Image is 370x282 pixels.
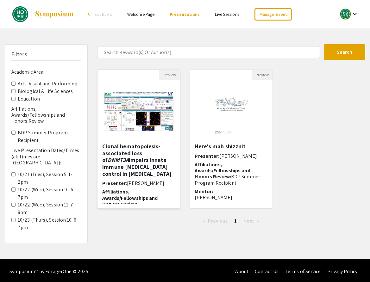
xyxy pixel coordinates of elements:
label: Education [18,95,40,103]
label: 10/21 (Tues), Session 5: 1-2pm [18,171,81,186]
span: Affiliations, Awards/Fellowships and Honors Review: [195,161,250,180]
a: Presentations [170,11,200,17]
a: JHU: REAL Fall 2025 (formerly DREAMS) [5,6,74,22]
span: Mentor: [195,188,213,195]
button: Preview [252,70,273,80]
label: Arts: Visual and Performing [18,80,78,88]
img: JHU: REAL Fall 2025 (formerly DREAMS) [12,6,28,22]
input: Search Keyword(s) Or Author(s) [97,46,320,58]
div: Open Presentation <p>Here's mah shizznit</p> [190,70,273,209]
a: Terms of Service [285,268,321,275]
p: [PERSON_NAME] [195,194,267,200]
label: 10/22 (Wed), Session 11: 7-8pm [18,201,81,216]
mat-icon: Expand account dropdown [351,10,359,18]
label: 10/23 (Thurs), Session 10: 6-7pm [18,216,81,231]
span: Affiliations, Awards/Fellowships and Honors Review: [102,188,158,207]
img: <p class="ql-align-center"><strong>Clonal hematopoiesis-associated loss of <em>DNMT3A&nbsp;</em>i... [97,85,180,137]
em: DNMT3A [108,156,129,163]
a: About [235,268,248,275]
a: Manage Event [254,8,292,21]
span: [PERSON_NAME] [219,153,257,159]
a: Live Sessions [215,11,239,17]
h5: Clonal hematopoiesis-associated loss of impairs innate immune [MEDICAL_DATA] control in [MEDICAL_... [102,143,175,177]
span: 1 [234,218,237,224]
h6: Academic Area [11,69,81,75]
h6: Presenter: [102,180,175,186]
label: 10/22 (Wed), Session 10: 6-7pm [18,186,81,201]
a: Welcome Page [127,11,154,17]
span: Previous [208,218,228,224]
span: BDP Summer Program Recipient [195,173,260,186]
a: Privacy Policy [327,268,357,275]
button: Preview [159,70,180,80]
h6: Presenter: [195,153,267,159]
div: arrow_back_ios [88,12,91,16]
span: [PERSON_NAME] [127,180,164,187]
h6: Live Presentation Dates/Times (all times are [GEOGRAPHIC_DATA]): [11,147,81,166]
label: Biological & Life Sciences [18,88,73,95]
iframe: Chat [5,254,27,277]
h5: Here's mah shizznit [195,143,267,150]
img: <p>Here's mah shizznit</p> [205,80,257,143]
div: Open Presentation <p class="ql-align-center"><strong>Clonal hematopoiesis-associated loss of <em>... [97,70,180,209]
button: Search [324,44,365,60]
button: Expand account dropdown [333,7,365,21]
span: Next [243,218,254,224]
label: BDP Summer Program Recipient [18,129,81,144]
h5: Filters [11,51,27,58]
span: Exit Event [95,11,112,17]
ul: Pagination [97,216,365,226]
a: Contact Us [255,268,279,275]
h6: Affiliations, Awards/Fellowships and Honors Review [11,106,81,124]
img: Symposium by ForagerOne [34,10,74,18]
